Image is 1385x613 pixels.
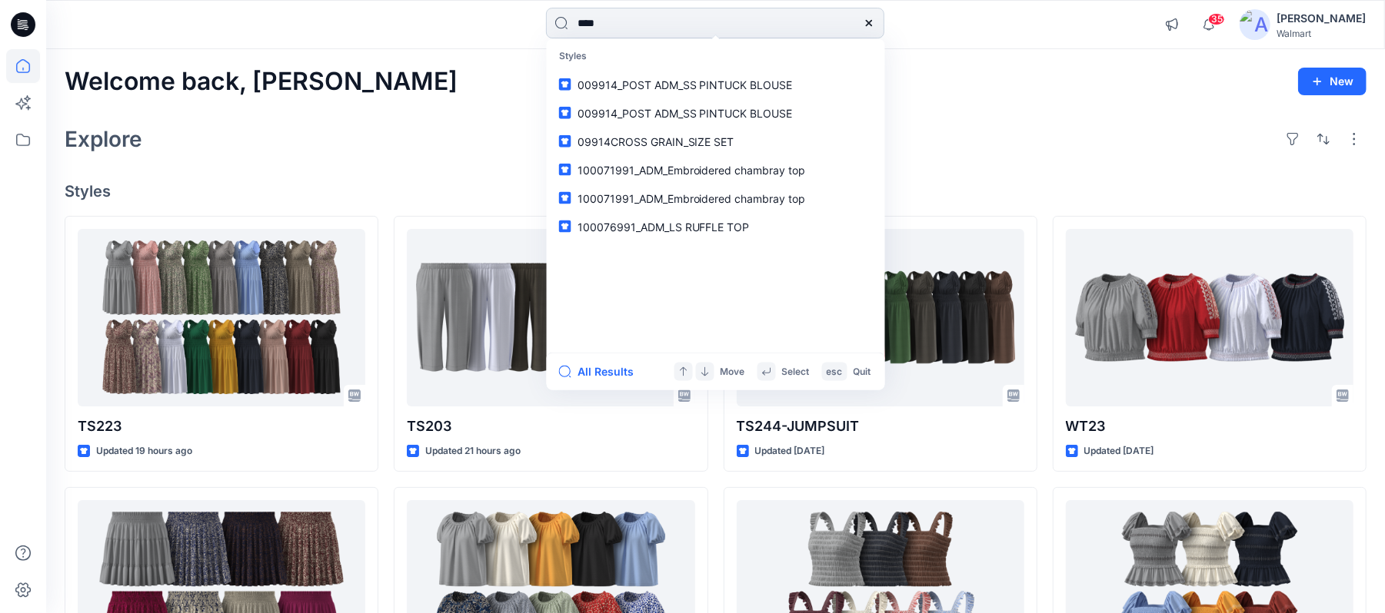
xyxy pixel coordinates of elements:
h2: Welcome back, [PERSON_NAME] [65,68,458,96]
p: Updated [DATE] [1084,443,1154,459]
span: 100071991_ADM_Embroidered chambray top [578,191,806,204]
button: New [1298,68,1367,95]
p: Quit [854,363,871,379]
p: Select [782,363,810,379]
p: esc [827,363,843,379]
p: WT23 [1066,416,1353,437]
span: 100071991_ADM_Embroidered chambray top [578,163,806,176]
a: 100076991_ADM_LS RUFFLE TOP [550,212,882,240]
p: TS244-JUMPSUIT [737,416,1024,437]
span: 100076991_ADM_LS RUFFLE TOP [578,220,750,233]
a: 100071991_ADM_Embroidered chambray top [550,155,882,184]
a: TS203 [407,229,694,406]
span: 009914_POST ADM_SS PINTUCK BLOUSE [578,106,793,119]
a: TS223 [78,229,365,406]
p: TS223 [78,416,365,437]
a: WT23 [1066,229,1353,406]
p: Updated 21 hours ago [425,443,521,459]
span: 35 [1208,13,1225,25]
div: [PERSON_NAME] [1277,9,1366,28]
h2: Explore [65,127,142,151]
button: All Results [559,363,644,381]
span: 009914_POST ADM_SS PINTUCK BLOUSE [578,78,793,91]
p: TS203 [407,416,694,437]
div: Walmart [1277,28,1366,39]
p: Move [721,363,745,379]
a: 009914_POST ADM_SS PINTUCK BLOUSE [550,70,882,98]
p: Updated [DATE] [755,443,825,459]
span: 09914CROSS GRAIN_SIZE SET [578,134,734,147]
p: Updated 19 hours ago [96,443,192,459]
p: Styles [550,42,882,71]
img: avatar [1240,9,1270,40]
a: 100071991_ADM_Embroidered chambray top [550,184,882,212]
a: 09914CROSS GRAIN_SIZE SET [550,127,882,155]
a: 009914_POST ADM_SS PINTUCK BLOUSE [550,98,882,127]
h4: Styles [65,182,1367,200]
